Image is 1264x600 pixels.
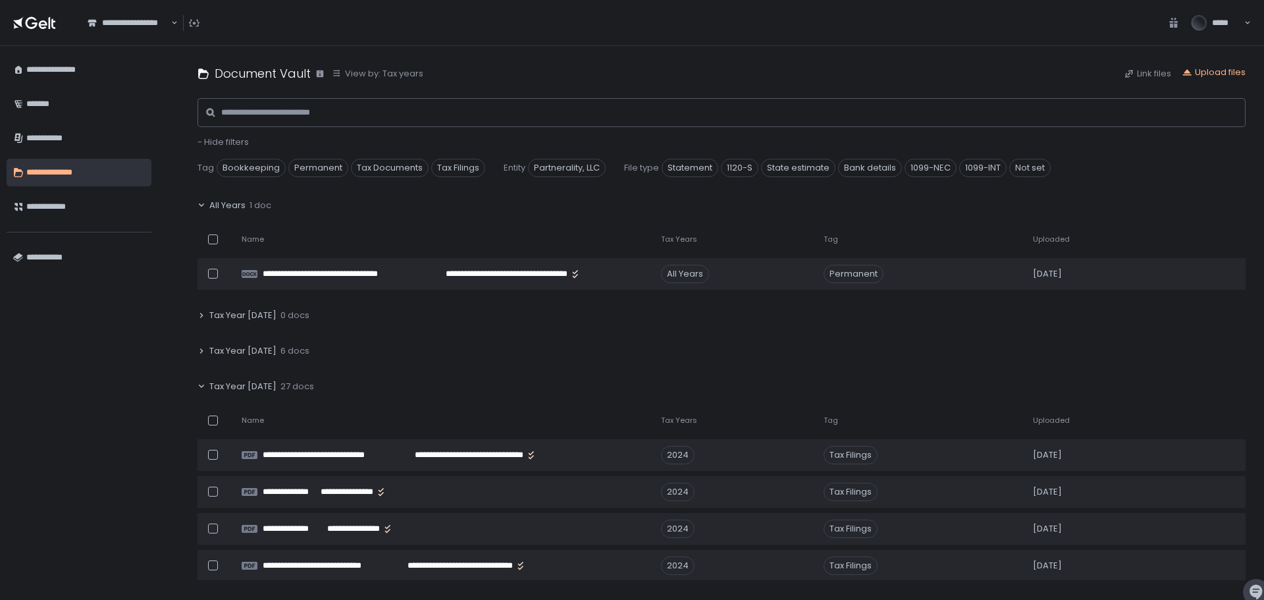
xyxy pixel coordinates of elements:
[79,9,178,37] div: Search for option
[209,345,276,357] span: Tax Year [DATE]
[197,162,214,174] span: Tag
[217,159,286,177] span: Bookkeeping
[242,234,264,244] span: Name
[661,520,695,538] div: 2024
[824,520,878,538] span: Tax Filings
[209,381,276,393] span: Tax Year [DATE]
[242,416,264,425] span: Name
[332,68,423,80] button: View by: Tax years
[824,416,838,425] span: Tag
[624,162,659,174] span: File type
[288,159,348,177] span: Permanent
[661,557,695,575] div: 2024
[838,159,902,177] span: Bank details
[215,65,311,82] h1: Document Vault
[661,234,697,244] span: Tax Years
[504,162,525,174] span: Entity
[661,446,695,464] div: 2024
[1033,449,1062,461] span: [DATE]
[824,557,878,575] span: Tax Filings
[662,159,718,177] span: Statement
[1033,523,1062,535] span: [DATE]
[1124,68,1171,80] button: Link files
[721,159,758,177] span: 1120-S
[824,265,883,283] span: Permanent
[250,200,271,211] span: 1 doc
[1033,486,1062,498] span: [DATE]
[197,136,249,148] button: - Hide filters
[280,310,309,321] span: 0 docs
[431,159,485,177] span: Tax Filings
[824,234,838,244] span: Tag
[824,483,878,501] span: Tax Filings
[661,483,695,501] div: 2024
[1009,159,1051,177] span: Not set
[1033,560,1062,572] span: [DATE]
[661,265,709,283] div: All Years
[761,159,835,177] span: State estimate
[1182,67,1246,78] button: Upload files
[528,159,606,177] span: Partnerality, LLC
[959,159,1007,177] span: 1099-INT
[209,200,246,211] span: All Years
[661,416,697,425] span: Tax Years
[169,16,170,30] input: Search for option
[209,310,276,321] span: Tax Year [DATE]
[1033,268,1062,280] span: [DATE]
[351,159,429,177] span: Tax Documents
[1033,416,1070,425] span: Uploaded
[824,446,878,464] span: Tax Filings
[280,381,314,393] span: 27 docs
[905,159,957,177] span: 1099-NEC
[280,345,309,357] span: 6 docs
[1033,234,1070,244] span: Uploaded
